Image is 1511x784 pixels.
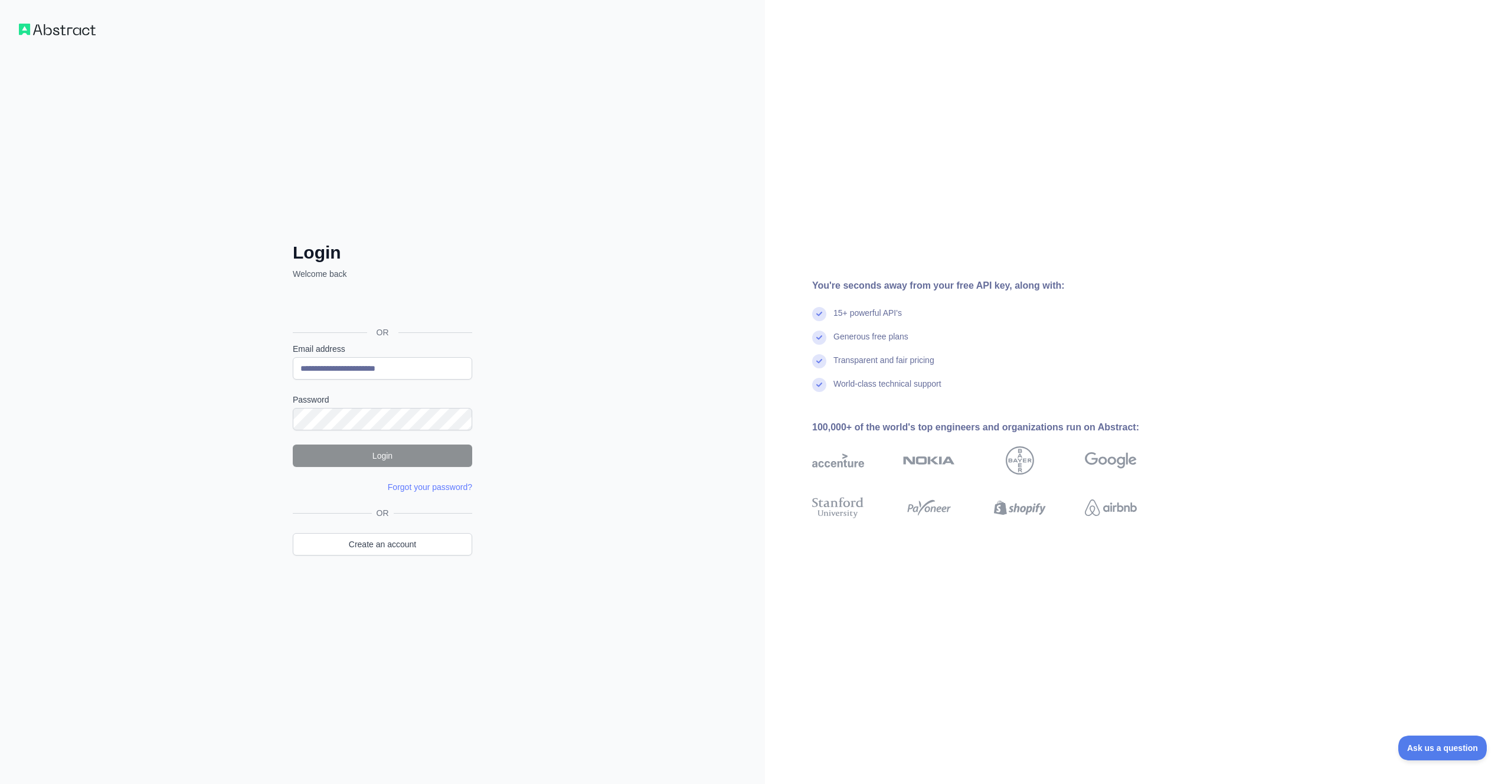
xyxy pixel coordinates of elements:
label: Email address [293,343,472,355]
span: OR [367,326,398,338]
a: Forgot your password? [388,482,472,492]
div: 15+ powerful API's [833,307,902,331]
img: check mark [812,307,826,321]
div: 100,000+ of the world's top engineers and organizations run on Abstract: [812,420,1175,435]
img: google [1085,446,1137,475]
img: accenture [812,446,864,475]
img: shopify [994,495,1046,521]
img: check mark [812,331,826,345]
img: check mark [812,378,826,392]
img: bayer [1006,446,1034,475]
img: airbnb [1085,495,1137,521]
img: Workflow [19,24,96,35]
label: Password [293,394,472,406]
iframe: Sign in with Google Button [287,293,476,319]
a: Create an account [293,533,472,556]
h2: Login [293,242,472,263]
img: nokia [903,446,955,475]
button: Login [293,445,472,467]
div: You're seconds away from your free API key, along with: [812,279,1175,293]
div: World-class technical support [833,378,941,401]
span: OR [372,507,394,519]
img: stanford university [812,495,864,521]
img: check mark [812,354,826,368]
div: Transparent and fair pricing [833,354,934,378]
p: Welcome back [293,268,472,280]
img: payoneer [903,495,955,521]
div: Generous free plans [833,331,908,354]
iframe: Toggle Customer Support [1398,736,1487,760]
